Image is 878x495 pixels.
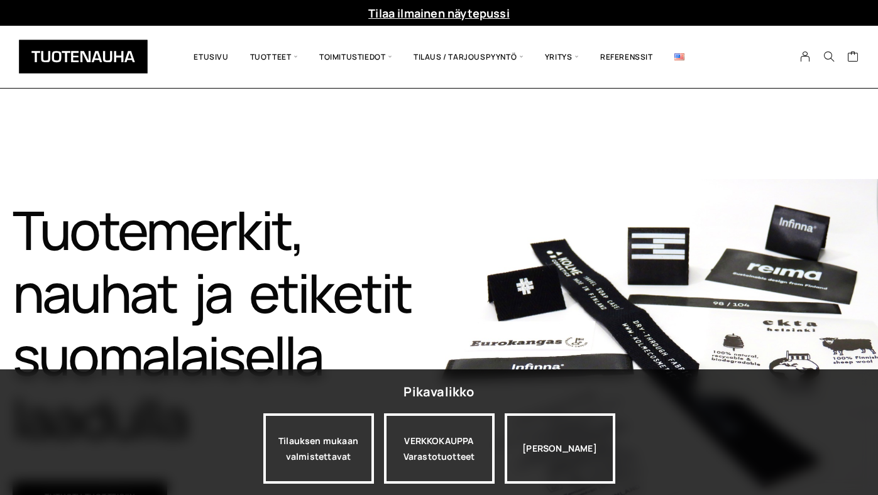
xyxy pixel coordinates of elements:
[403,381,474,403] div: Pikavalikko
[817,51,841,62] button: Search
[384,413,495,484] div: VERKKOKAUPPA Varastotuotteet
[13,199,439,450] h1: Tuotemerkit, nauhat ja etiketit suomalaisella laadulla​
[263,413,374,484] a: Tilauksen mukaan valmistettavat
[534,35,590,79] span: Yritys
[384,413,495,484] a: VERKKOKAUPPAVarastotuotteet
[847,50,859,65] a: Cart
[183,35,239,79] a: Etusivu
[590,35,664,79] a: Referenssit
[309,35,403,79] span: Toimitustiedot
[368,6,510,21] a: Tilaa ilmainen näytepussi
[403,35,534,79] span: Tilaus / Tarjouspyyntö
[239,35,309,79] span: Tuotteet
[793,51,818,62] a: My Account
[674,53,684,60] img: English
[505,413,615,484] div: [PERSON_NAME]
[19,40,148,73] img: Tuotenauha Oy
